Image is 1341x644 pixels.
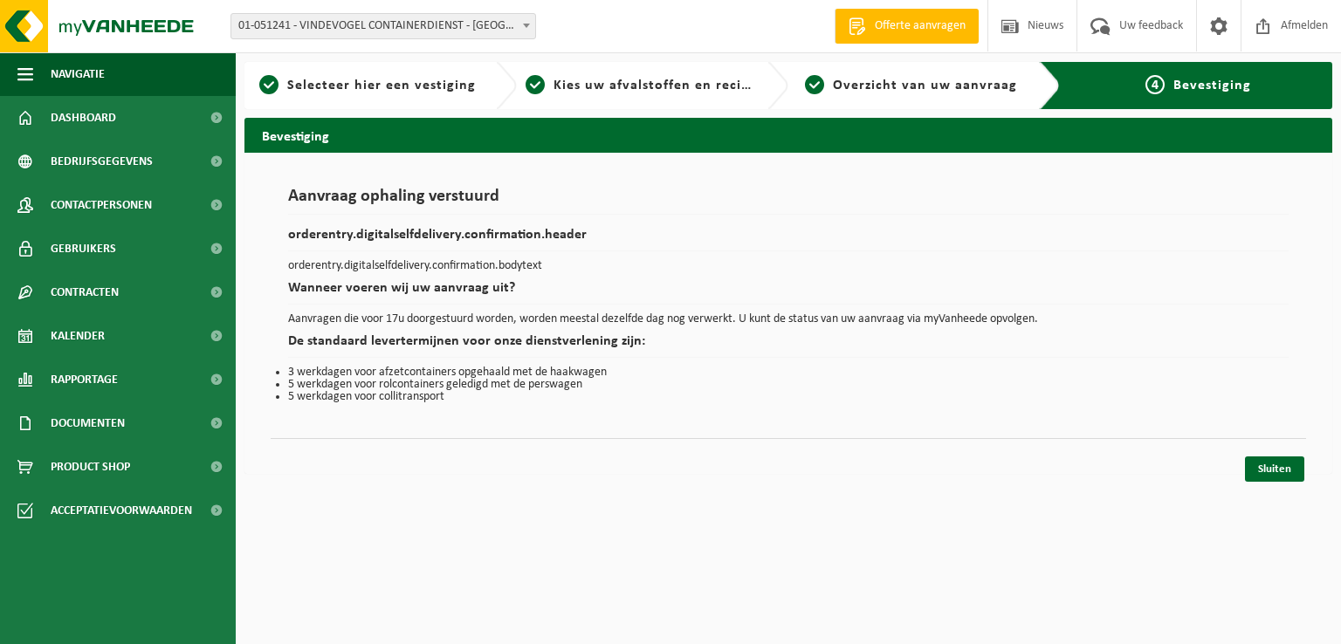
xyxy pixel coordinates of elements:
span: 01-051241 - VINDEVOGEL CONTAINERDIENST - OUDENAARDE - OUDENAARDE [231,14,535,38]
span: Offerte aanvragen [870,17,970,35]
a: Offerte aanvragen [835,9,979,44]
span: Dashboard [51,96,116,140]
span: Acceptatievoorwaarden [51,489,192,532]
span: 1 [259,75,279,94]
span: Kalender [51,314,105,358]
span: Product Shop [51,445,130,489]
p: orderentry.digitalselfdelivery.confirmation.bodytext [288,260,1289,272]
a: 2Kies uw afvalstoffen en recipiënten [526,75,754,96]
span: Navigatie [51,52,105,96]
li: 3 werkdagen voor afzetcontainers opgehaald met de haakwagen [288,367,1289,379]
li: 5 werkdagen voor rolcontainers geledigd met de perswagen [288,379,1289,391]
span: 3 [805,75,824,94]
span: 2 [526,75,545,94]
p: Aanvragen die voor 17u doorgestuurd worden, worden meestal dezelfde dag nog verwerkt. U kunt de s... [288,313,1289,325]
h2: Bevestiging [244,118,1332,152]
span: Rapportage [51,358,118,401]
h2: De standaard levertermijnen voor onze dienstverlening zijn: [288,334,1289,358]
span: Gebruikers [51,227,116,271]
a: Sluiten [1245,456,1304,482]
span: Contactpersonen [51,183,152,227]
span: Contracten [51,271,119,314]
h2: Wanneer voeren wij uw aanvraag uit? [288,281,1289,305]
li: 5 werkdagen voor collitransport [288,391,1289,403]
a: 3Overzicht van uw aanvraag [797,75,1026,96]
span: Kies uw afvalstoffen en recipiënten [554,79,794,92]
span: 4 [1145,75,1165,94]
span: Overzicht van uw aanvraag [833,79,1017,92]
span: Selecteer hier een vestiging [287,79,476,92]
h1: Aanvraag ophaling verstuurd [288,188,1289,215]
span: Bevestiging [1173,79,1251,92]
a: 1Selecteer hier een vestiging [253,75,482,96]
span: 01-051241 - VINDEVOGEL CONTAINERDIENST - OUDENAARDE - OUDENAARDE [230,13,536,39]
h2: orderentry.digitalselfdelivery.confirmation.header [288,228,1289,251]
span: Bedrijfsgegevens [51,140,153,183]
span: Documenten [51,401,125,445]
